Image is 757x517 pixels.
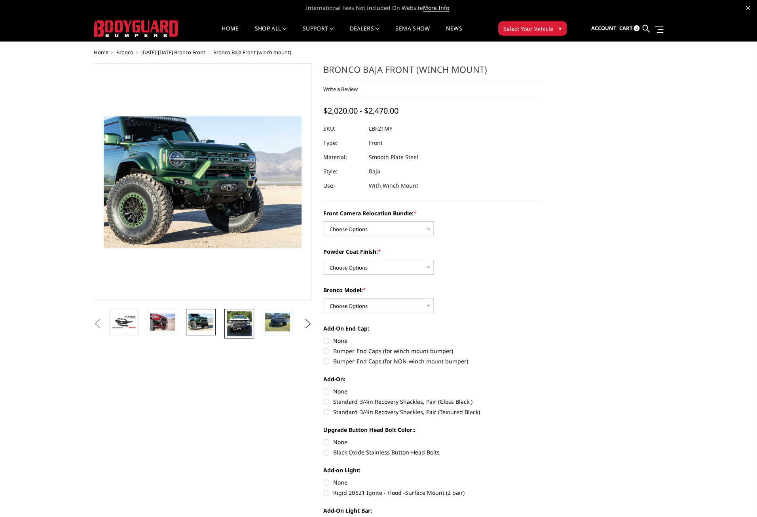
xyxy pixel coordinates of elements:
dd: LBF21MY [368,122,392,136]
a: Bodyguard Ford Bronco [94,63,312,301]
a: Support [303,26,334,41]
dd: Front [368,136,382,150]
span: Select Your Vehicle [503,25,553,33]
dt: Use: [323,179,362,193]
a: More Info [423,4,449,12]
label: None [323,478,541,487]
dd: Baja [368,164,380,179]
img: Bronco Baja Front (winch mount) [265,313,290,331]
label: Powder Coat Finish: [323,247,541,256]
label: Front Camera Relocation Bundle: [323,209,541,217]
a: [DATE]-[DATE] Bronco Front [141,49,205,56]
label: Standard 3/4in Recovery Shackles, Pair (Textured Black) [323,408,541,416]
dt: Type: [323,136,362,150]
a: Bronco [116,49,133,56]
dt: Style: [323,164,362,179]
label: Bumper End Caps (for winch mount bumper) [323,347,541,355]
button: Previous [92,318,104,330]
label: Rigid 20521 Ignite - Flood -Surface Mount (2 pair) [323,488,541,497]
a: Home [94,49,108,56]
dt: Material: [323,150,362,164]
a: SEMA Show [395,26,430,41]
img: Bodyguard Ford Bronco [112,315,137,329]
button: Select Your Vehicle [498,21,567,36]
span: Account [591,25,616,32]
h1: Bronco Baja Front (winch mount) [323,63,541,81]
img: Bronco Baja Front (winch mount) [227,311,252,336]
img: Bronco Baja Front (winch mount) [150,314,175,330]
a: shop all [255,26,287,41]
img: BODYGUARD BUMPERS [94,20,179,37]
button: Next [302,318,314,330]
a: Home [222,26,239,41]
label: None [323,387,541,395]
dd: With Winch Mount [368,179,418,193]
label: Add-On: [323,375,541,383]
label: None [323,438,541,446]
label: Bumper End Caps (for NON-winch mount bumper) [323,357,541,365]
a: Account [591,18,616,39]
label: Add-on Light: [323,466,541,474]
span: ▾ [559,24,562,32]
label: Bronco Model: [323,286,541,294]
a: Write a Review [323,86,357,93]
span: Bronco Baja Front (winch mount) [213,49,291,56]
label: Standard 3/4in Recovery Shackles, Pair (Gloss Black ) [323,397,541,406]
dd: Smooth Plate Steel [368,150,418,164]
span: Cart [619,25,632,32]
dt: SKU: [323,122,362,136]
label: None [323,336,541,345]
a: Cart 0 [619,18,639,39]
span: $2,020.00 - $2,470.00 [323,105,398,116]
label: Add-On End Cap: [323,324,541,333]
span: 0 [634,25,639,31]
label: Black Oxide Stainless Button-Head Bolts [323,448,541,456]
label: Upgrade Button Head Bolt Color:: [323,426,541,434]
a: Dealers [350,26,380,41]
img: Bronco Baja Front (winch mount) [188,314,213,330]
label: Add-On Light Bar: [323,506,541,515]
a: News [446,26,462,41]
